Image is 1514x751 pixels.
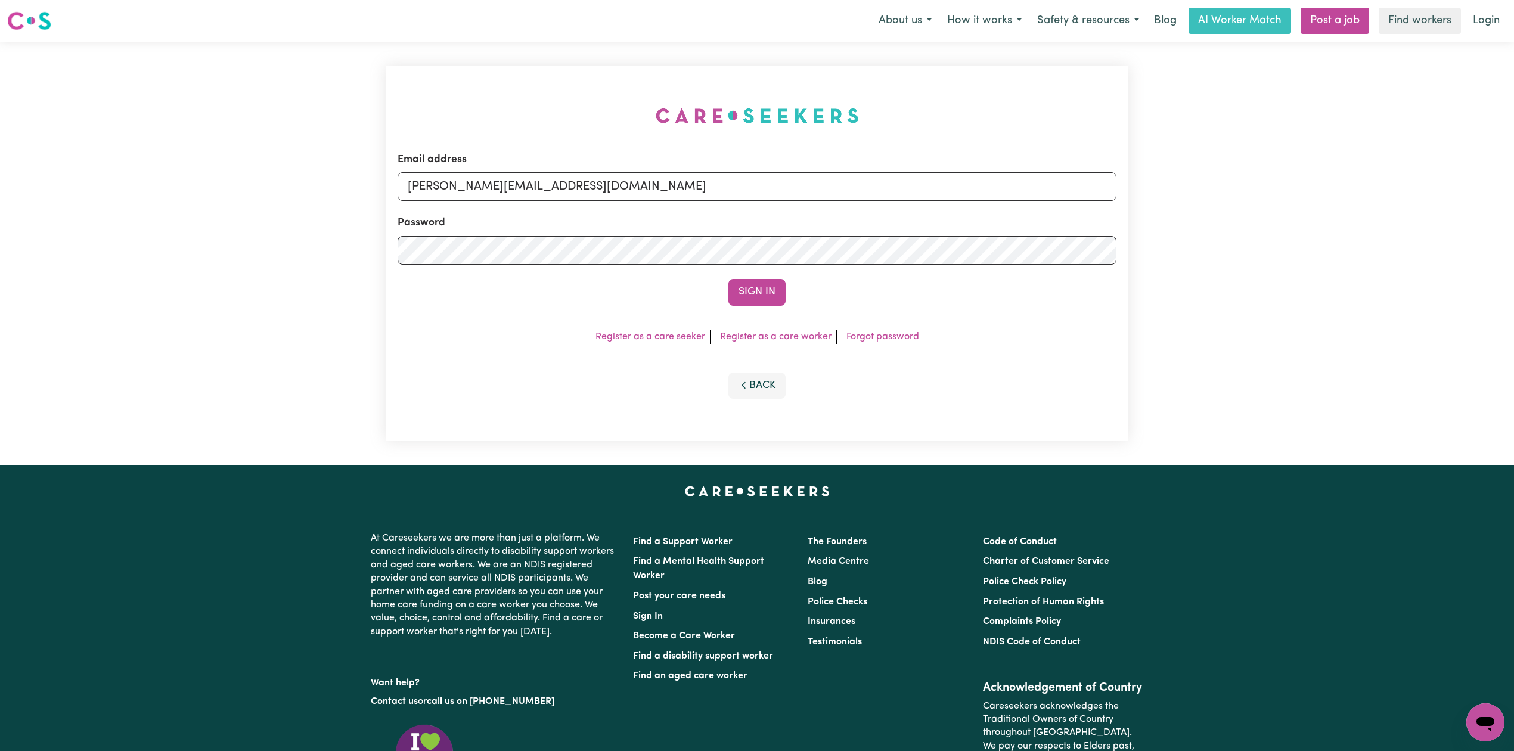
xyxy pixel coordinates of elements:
a: Become a Care Worker [633,631,735,641]
a: Media Centre [808,557,869,566]
a: Post your care needs [633,591,725,601]
a: Testimonials [808,637,862,647]
a: Find an aged care worker [633,671,747,681]
a: Forgot password [846,332,919,342]
button: Back [728,373,786,399]
a: call us on [PHONE_NUMBER] [427,697,554,706]
button: Sign In [728,279,786,305]
a: Find a Mental Health Support Worker [633,557,764,581]
a: Insurances [808,617,855,626]
h2: Acknowledgement of Country [983,681,1143,695]
a: The Founders [808,537,867,547]
a: Blog [808,577,827,586]
a: Find a disability support worker [633,651,773,661]
input: Email address [398,172,1116,201]
a: Register as a care seeker [595,332,705,342]
a: Register as a care worker [720,332,832,342]
a: Blog [1147,8,1184,34]
p: or [371,690,619,713]
a: Charter of Customer Service [983,557,1109,566]
a: Careseekers logo [7,7,51,35]
img: Careseekers logo [7,10,51,32]
a: Post a job [1301,8,1369,34]
a: Sign In [633,612,663,621]
button: Safety & resources [1029,8,1147,33]
a: NDIS Code of Conduct [983,637,1081,647]
a: Code of Conduct [983,537,1057,547]
a: Careseekers home page [685,486,830,496]
label: Password [398,215,445,231]
a: Police Checks [808,597,867,607]
iframe: Button to launch messaging window [1466,703,1504,741]
a: Find a Support Worker [633,537,733,547]
a: Find workers [1379,8,1461,34]
p: Want help? [371,672,619,690]
button: About us [871,8,939,33]
a: Complaints Policy [983,617,1061,626]
a: AI Worker Match [1189,8,1291,34]
a: Contact us [371,697,418,706]
p: At Careseekers we are more than just a platform. We connect individuals directly to disability su... [371,527,619,643]
a: Login [1466,8,1507,34]
a: Police Check Policy [983,577,1066,586]
button: How it works [939,8,1029,33]
a: Protection of Human Rights [983,597,1104,607]
label: Email address [398,152,467,167]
